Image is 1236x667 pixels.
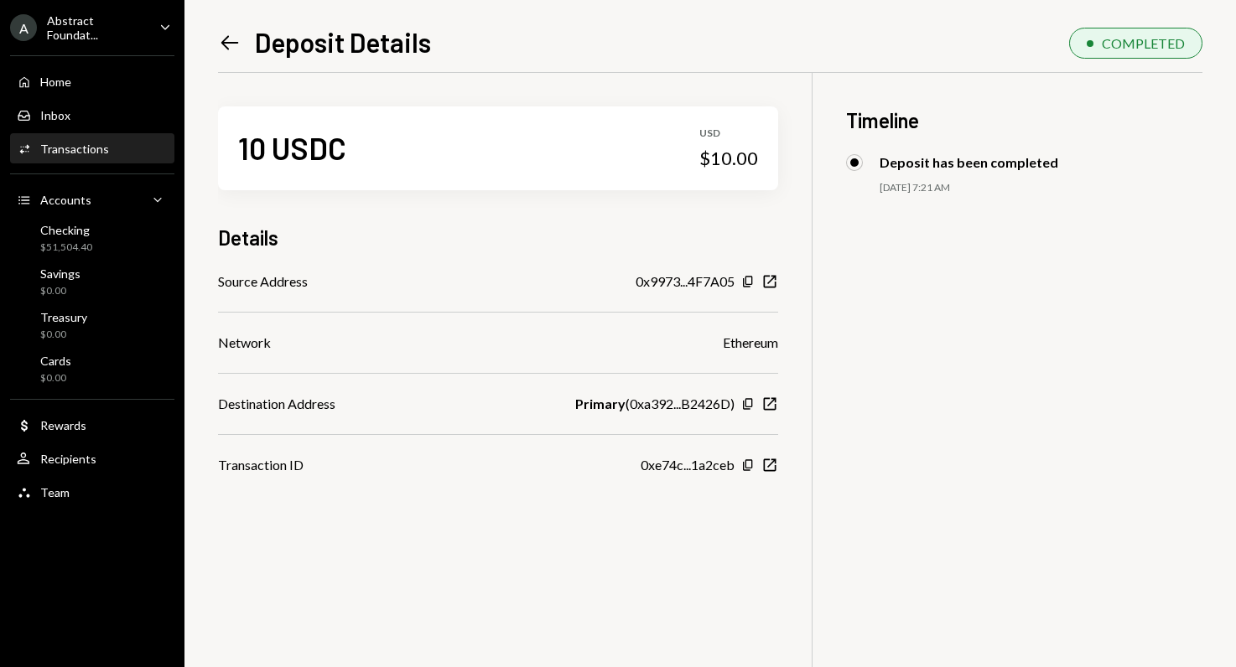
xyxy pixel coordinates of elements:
div: Inbox [40,108,70,122]
div: Checking [40,223,92,237]
a: Home [10,66,174,96]
b: Primary [575,394,626,414]
div: Home [40,75,71,89]
h3: Timeline [846,106,1202,134]
div: Team [40,485,70,499]
div: Abstract Foundat... [47,13,146,42]
a: Rewards [10,410,174,440]
div: Treasury [40,310,87,324]
div: $0.00 [40,371,71,385]
div: $51,504.40 [40,240,92,255]
a: Inbox [10,100,174,130]
a: Treasury$0.00 [10,305,174,345]
div: Cards [40,354,71,368]
div: A [10,14,37,41]
div: Savings [40,266,80,281]
div: $0.00 [40,284,80,298]
div: Accounts [40,193,91,207]
div: ( 0xa392...B2426D ) [575,394,735,414]
div: Network [218,333,271,353]
div: Transaction ID [218,455,304,475]
div: 0xe74c...1a2ceb [641,455,735,475]
div: $10.00 [699,147,758,170]
div: Destination Address [218,394,335,414]
div: Ethereum [723,333,778,353]
div: Transactions [40,142,109,156]
a: Recipients [10,443,174,473]
div: Recipients [40,452,96,466]
div: COMPLETED [1102,35,1185,51]
a: Team [10,477,174,507]
div: USD [699,127,758,141]
a: Accounts [10,184,174,215]
a: Cards$0.00 [10,349,174,389]
div: Source Address [218,271,308,292]
a: Transactions [10,133,174,163]
div: Deposit has been completed [880,154,1058,170]
div: Rewards [40,418,86,432]
h1: Deposit Details [255,25,431,59]
a: Savings$0.00 [10,261,174,302]
div: 10 USDC [238,129,346,167]
div: 0x9973...4F7A05 [636,271,735,292]
div: $0.00 [40,328,87,342]
a: Checking$51,504.40 [10,218,174,258]
div: [DATE] 7:21 AM [880,181,1202,195]
h3: Details [218,224,278,251]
